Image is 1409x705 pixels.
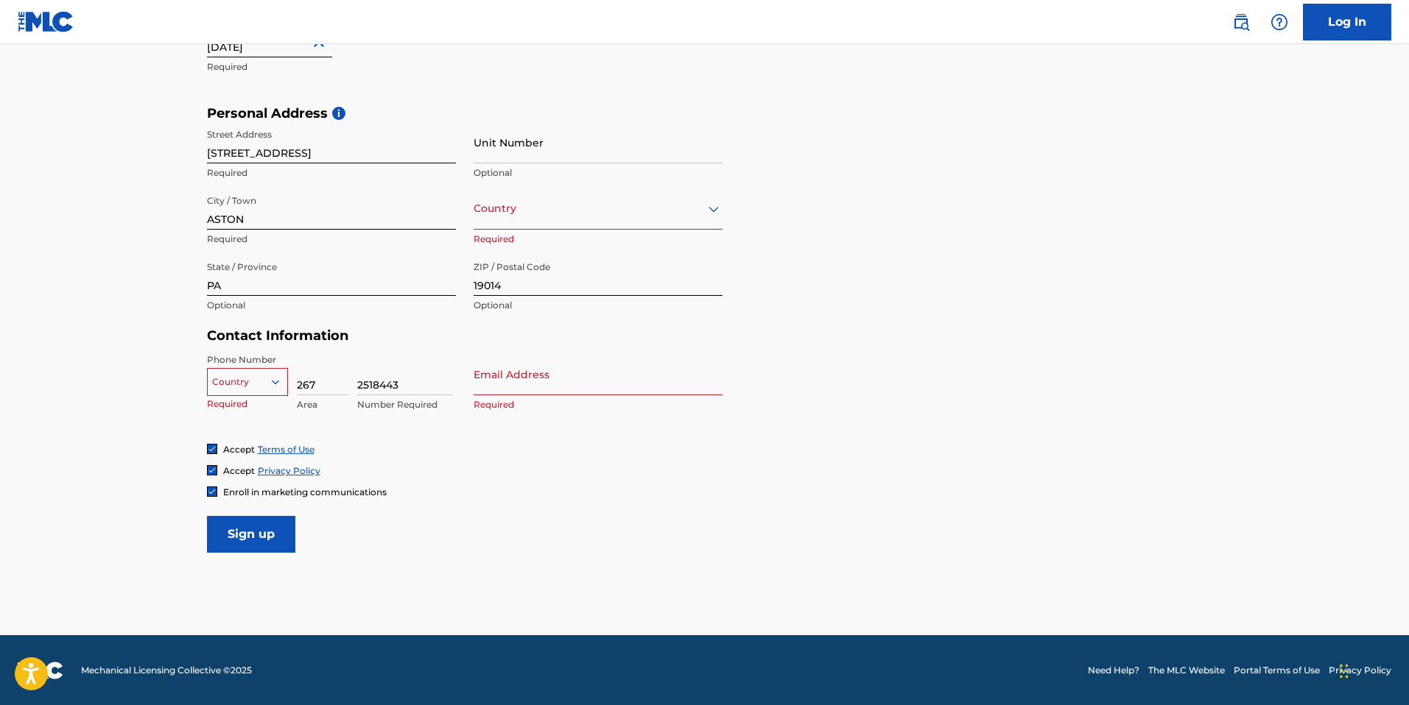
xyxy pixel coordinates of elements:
[207,233,456,246] p: Required
[208,444,217,453] img: checkbox
[223,486,387,497] span: Enroll in marketing communications
[208,466,217,475] img: checkbox
[1226,7,1256,37] a: Public Search
[207,397,288,411] p: Required
[18,662,63,679] img: logo
[208,487,217,496] img: checkbox
[18,11,74,32] img: MLC Logo
[258,444,315,455] a: Terms of Use
[474,398,723,411] p: Required
[207,105,1203,122] h5: Personal Address
[1271,13,1288,31] img: help
[1335,634,1409,705] iframe: Chat Widget
[207,166,456,180] p: Required
[1340,649,1349,693] div: Drag
[207,327,723,344] h5: Contact Information
[1329,664,1391,677] a: Privacy Policy
[1265,7,1294,37] div: Help
[1148,664,1225,677] a: The MLC Website
[223,465,255,476] span: Accept
[474,299,723,312] p: Optional
[258,465,320,476] a: Privacy Policy
[474,233,723,246] p: Required
[207,299,456,312] p: Optional
[357,398,453,411] p: Number Required
[223,444,255,455] span: Accept
[81,664,252,677] span: Mechanical Licensing Collective © 2025
[297,398,348,411] p: Area
[1234,664,1320,677] a: Portal Terms of Use
[207,516,295,553] input: Sign up
[1303,4,1391,40] a: Log In
[332,107,345,120] span: i
[1088,664,1139,677] a: Need Help?
[207,60,456,74] p: Required
[474,166,723,180] p: Optional
[1232,13,1250,31] img: search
